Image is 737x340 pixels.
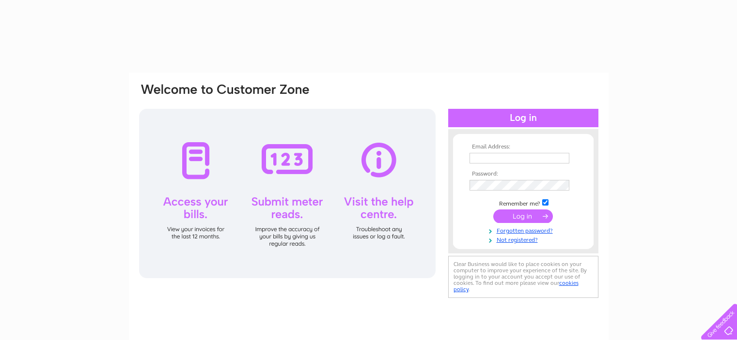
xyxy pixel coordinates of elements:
th: Email Address: [467,144,580,150]
th: Password: [467,171,580,177]
a: Forgotten password? [470,225,580,235]
td: Remember me? [467,198,580,207]
a: Not registered? [470,235,580,244]
div: Clear Business would like to place cookies on your computer to improve your experience of the sit... [448,256,598,298]
input: Submit [493,209,553,223]
a: cookies policy [454,280,579,293]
